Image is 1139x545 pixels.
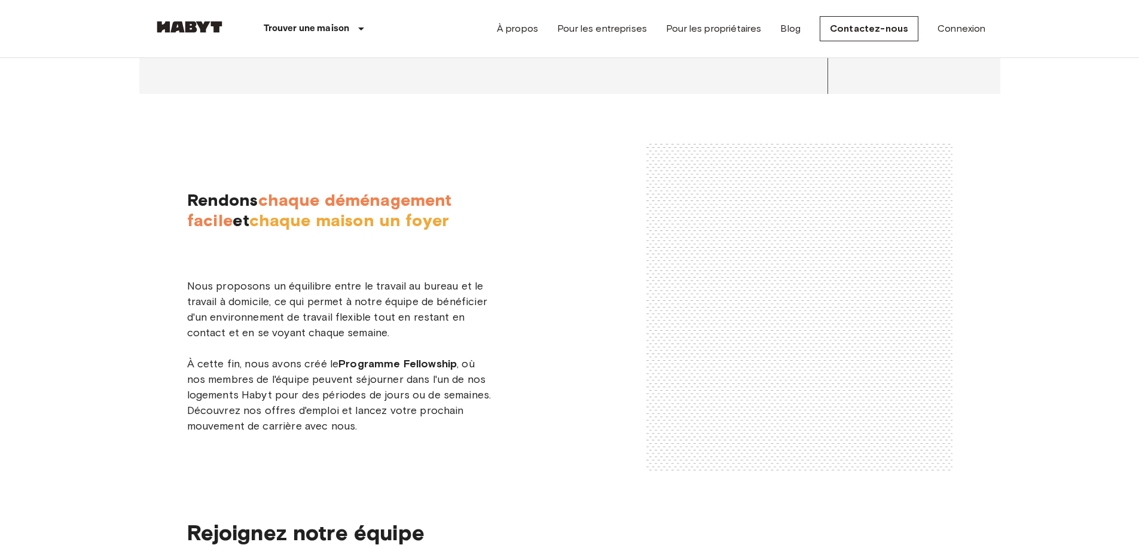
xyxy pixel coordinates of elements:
a: Pour les propriétaires [666,22,761,36]
a: Contactez-nous [820,16,918,41]
a: Blog [780,22,801,36]
span: Rendons et [187,142,493,230]
span: Nous proposons un équilibre entre le travail au bureau et le travail à domicile, ce qui permet à ... [187,278,493,434]
span: chaque déménagement facile [187,190,452,230]
a: Connexion [938,22,985,36]
b: Programme Fellowship [338,357,457,370]
span: chaque maison un foyer [249,210,449,230]
a: À propos [497,22,538,36]
p: Trouver une maison [264,22,350,36]
img: Habyt [154,21,225,33]
a: Pour les entreprises [557,22,647,36]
